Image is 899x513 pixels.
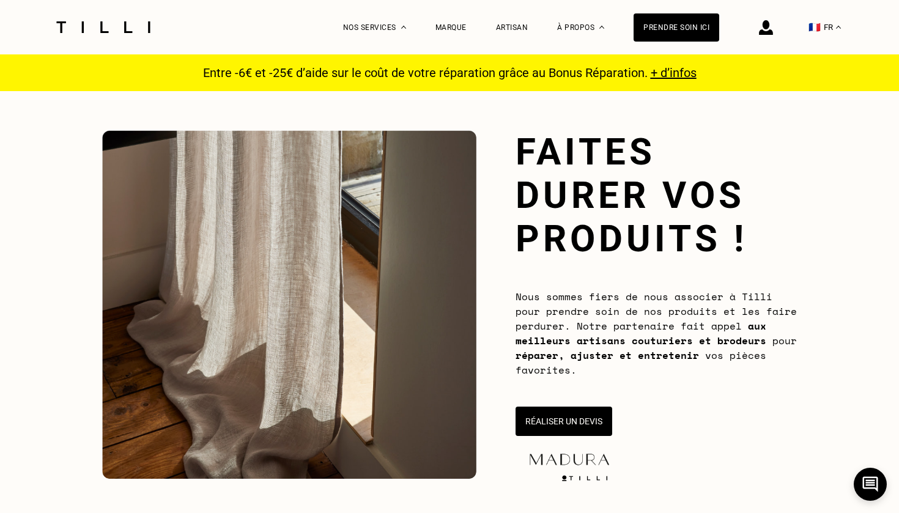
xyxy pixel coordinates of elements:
img: Menu déroulant [401,26,406,29]
button: Réaliser un devis [516,407,612,436]
span: 🇫🇷 [808,21,821,33]
img: Menu déroulant à propos [599,26,604,29]
b: réparer, ajuster et entretenir [516,348,699,363]
a: Prendre soin ici [634,13,719,42]
span: Nous sommes fiers de nous associer à Tilli pour prendre soin de nos produits et les faire perdure... [516,289,797,377]
img: icône connexion [759,20,773,35]
img: maduraLogo-5877f563076e9857a9763643b83271db.png [527,451,612,468]
a: + d’infos [651,65,697,80]
h1: Faites durer vos produits ! [516,130,797,260]
b: aux meilleurs artisans couturiers et brodeurs [516,319,766,348]
a: Artisan [496,23,528,32]
a: Marque [435,23,467,32]
img: menu déroulant [836,26,841,29]
img: logo Tilli [557,475,612,481]
p: Entre -6€ et -25€ d’aide sur le coût de votre réparation grâce au Bonus Réparation. [196,65,704,80]
img: Logo du service de couturière Tilli [52,21,155,33]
